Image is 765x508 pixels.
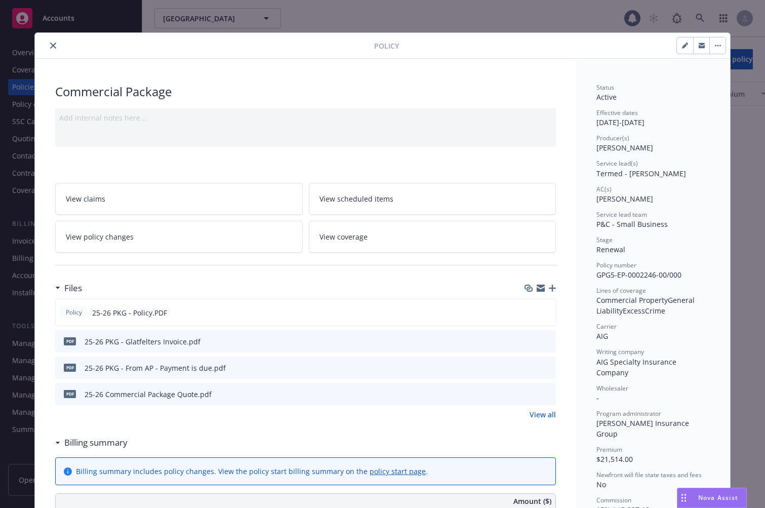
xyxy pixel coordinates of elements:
span: Newfront will file state taxes and fees [596,471,702,479]
div: 25-26 Commercial Package Quote.pdf [85,389,212,400]
span: Producer(s) [596,134,629,142]
span: Effective dates [596,108,638,117]
span: pdf [64,364,76,371]
span: [PERSON_NAME] Insurance Group [596,418,691,439]
h3: Billing summary [64,436,128,449]
button: preview file [543,389,552,400]
span: Policy number [596,261,636,269]
span: Wholesaler [596,384,628,393]
span: Active [596,92,617,102]
div: 25-26 PKG - From AP - Payment is due.pdf [85,363,226,373]
span: Nova Assist [698,493,738,502]
span: Crime [645,306,665,316]
span: Commercial Property [596,295,668,305]
button: close [47,40,59,52]
span: pdf [64,337,76,345]
span: Termed - [PERSON_NAME] [596,169,686,178]
span: Amount ($) [513,496,551,506]
button: preview file [542,307,551,318]
div: Billing summary [55,436,128,449]
span: Renewal [596,245,625,254]
div: [DATE] - [DATE] [596,108,710,128]
div: Drag to move [677,488,690,507]
span: Stage [596,236,613,244]
span: Service lead team [596,210,647,219]
span: Lines of coverage [596,286,646,295]
button: preview file [543,363,552,373]
span: - [596,393,599,403]
span: View scheduled items [319,193,393,204]
span: Program administrator [596,409,661,418]
span: View claims [66,193,105,204]
a: View coverage [309,221,556,253]
span: No [596,480,606,489]
span: GPG5-EP-0002246-00/000 [596,270,681,280]
button: preview file [543,336,552,347]
span: AIG [596,331,608,341]
span: View policy changes [66,231,134,242]
span: pdf [64,390,76,398]
span: Policy [64,308,84,317]
span: Policy [374,41,399,51]
span: Commission [596,496,631,504]
div: Add internal notes here... [59,112,552,123]
a: policy start page [370,466,426,476]
a: View scheduled items [309,183,556,215]
span: AIG Specialty Insurance Company [596,357,678,377]
div: 25-26 PKG - Glatfelters Invoice.pdf [85,336,200,347]
span: [PERSON_NAME] [596,143,653,152]
span: [PERSON_NAME] [596,194,653,204]
div: Files [55,282,82,295]
span: View coverage [319,231,368,242]
span: Writing company [596,347,644,356]
button: Nova Assist [677,488,747,508]
span: $21,514.00 [596,454,633,464]
div: Commercial Package [55,83,556,100]
a: View all [530,409,556,420]
button: download file [526,307,534,318]
button: download file [527,363,535,373]
span: Carrier [596,322,617,331]
span: Premium [596,445,622,454]
button: download file [527,389,535,400]
span: 25-26 PKG - Policy.PDF [92,307,167,318]
div: Billing summary includes policy changes. View the policy start billing summary on the . [76,466,428,477]
h3: Files [64,282,82,295]
a: View claims [55,183,303,215]
span: P&C - Small Business [596,219,668,229]
span: Status [596,83,614,92]
span: General Liability [596,295,697,316]
span: Excess [623,306,645,316]
a: View policy changes [55,221,303,253]
button: download file [527,336,535,347]
span: Service lead(s) [596,159,638,168]
span: AC(s) [596,185,612,193]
